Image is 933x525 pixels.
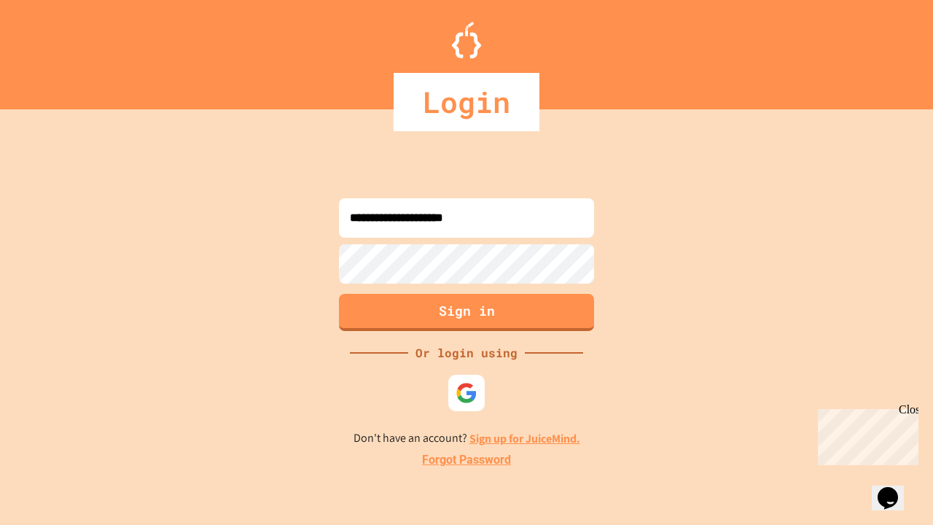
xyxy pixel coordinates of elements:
iframe: chat widget [812,403,918,465]
a: Sign up for JuiceMind. [469,431,580,446]
a: Forgot Password [422,451,511,469]
iframe: chat widget [872,467,918,510]
p: Don't have an account? [354,429,580,448]
img: Logo.svg [452,22,481,58]
div: Or login using [408,344,525,362]
img: google-icon.svg [456,382,477,404]
div: Chat with us now!Close [6,6,101,93]
button: Sign in [339,294,594,331]
div: Login [394,73,539,131]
